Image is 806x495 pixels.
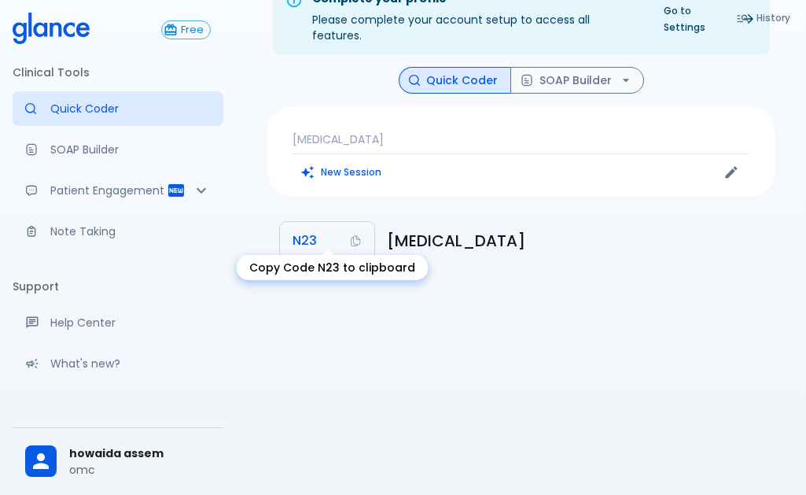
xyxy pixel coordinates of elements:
p: Quick Coder [50,101,211,116]
span: howaida assem [69,445,211,462]
div: howaida assemomc [13,434,223,489]
a: Click to view or change your subscription [161,20,223,39]
li: Clinical Tools [13,54,223,91]
button: Copy Code N23 to clipboard [280,222,374,260]
p: Help Center [50,315,211,331]
p: What's new? [50,356,211,371]
button: Edit [720,161,743,184]
a: Advanced note-taking [13,214,223,249]
li: Support [13,268,223,305]
p: [MEDICAL_DATA] [293,131,749,147]
button: History [728,6,800,29]
p: omc [69,462,211,478]
a: Get help from our support team [13,305,223,340]
button: Free [161,20,211,39]
div: Recent updates and feature releases [13,346,223,381]
button: Quick Coder [399,67,511,94]
span: Free [175,24,210,36]
a: Moramiz: Find ICD10AM codes instantly [13,91,223,126]
a: Docugen: Compose a clinical documentation in seconds [13,132,223,167]
span: N23 [293,230,317,252]
button: SOAP Builder [510,67,644,94]
button: Clears all inputs and results. [293,161,391,183]
p: Note Taking [50,223,211,239]
div: Patient Reports & Referrals [13,173,223,208]
div: Copy Code N23 to clipboard [237,255,428,280]
p: SOAP Builder [50,142,211,157]
h6: Unspecified renal colic [387,228,762,253]
p: Patient Engagement [50,183,167,198]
